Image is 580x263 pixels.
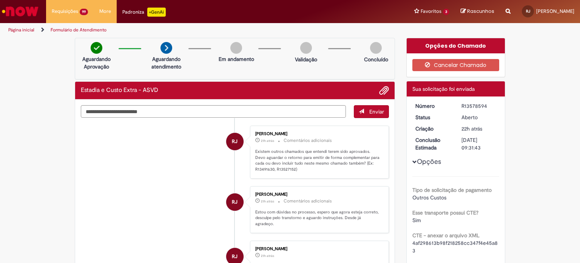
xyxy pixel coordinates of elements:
div: Padroniza [122,8,166,17]
time: 29/09/2025 17:50:00 [261,254,274,258]
a: Formulário de Atendimento [51,27,106,33]
span: [PERSON_NAME] [536,8,574,14]
span: 4af298613b98f218258cc347f4e45a83 [412,240,498,254]
img: img-circle-grey.png [230,42,242,54]
time: 29/09/2025 17:51:32 [261,199,274,204]
span: Favoritos [421,8,441,15]
img: img-circle-grey.png [300,42,312,54]
span: Sua solicitação foi enviada [412,86,475,92]
dt: Status [410,114,456,121]
div: [PERSON_NAME] [255,192,381,197]
time: 29/09/2025 17:59:28 [261,139,274,143]
small: Comentários adicionais [284,198,332,204]
span: Enviar [369,108,384,115]
span: 21h atrás [261,139,274,143]
span: Outros Custos [412,194,446,201]
span: Requisições [52,8,78,15]
img: arrow-next.png [160,42,172,54]
p: Estou com dúvidas no processo, espero que agora esteja correto, desculpe pelo transtorno e aguard... [255,209,381,227]
img: img-circle-grey.png [370,42,382,54]
div: 29/09/2025 17:31:39 [461,125,497,132]
span: Sim [412,217,421,224]
div: [PERSON_NAME] [255,247,381,251]
span: RJ [232,132,238,151]
div: Opções do Chamado [407,38,505,53]
p: Validação [295,56,317,63]
button: Adicionar anexos [379,86,389,95]
textarea: Digite sua mensagem aqui... [81,105,346,118]
dt: Conclusão Estimada [410,136,456,151]
span: RJ [526,9,530,14]
b: Tipo de solicitação de pagamento [412,187,492,193]
div: Aberto [461,114,497,121]
a: Página inicial [8,27,34,33]
p: Em andamento [219,55,254,63]
div: [PERSON_NAME] [255,132,381,136]
img: ServiceNow [1,4,40,19]
p: Existem outros chamados que entendi terem sido aprovados. Devo aguardar o retorno para emitir de ... [255,149,381,173]
time: 29/09/2025 17:31:39 [461,125,482,132]
b: CTE - anexar o arquivo XML [412,232,480,239]
b: Esse transporte possui CTE? [412,209,478,216]
dt: Criação [410,125,456,132]
a: Rascunhos [461,8,494,15]
div: R13578594 [461,102,497,110]
span: 22h atrás [461,125,482,132]
p: Aguardando Aprovação [78,55,115,70]
h2: Estadia e Custo Extra - ASVD Histórico de tíquete [81,87,158,94]
button: Cancelar Chamado [412,59,500,71]
dt: Número [410,102,456,110]
p: +GenAi [147,8,166,17]
span: RJ [232,193,238,211]
span: More [99,8,111,15]
span: 3 [443,9,449,15]
p: Concluído [364,56,388,63]
div: [DATE] 09:31:43 [461,136,497,151]
span: Rascunhos [467,8,494,15]
div: Renato Junior [226,133,244,150]
small: Comentários adicionais [284,137,332,144]
ul: Trilhas de página [6,23,381,37]
img: check-circle-green.png [91,42,102,54]
button: Enviar [354,105,389,118]
span: 21h atrás [261,199,274,204]
span: 21h atrás [261,254,274,258]
div: Renato Junior [226,193,244,211]
p: Aguardando atendimento [148,55,185,70]
span: 99 [80,9,88,15]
